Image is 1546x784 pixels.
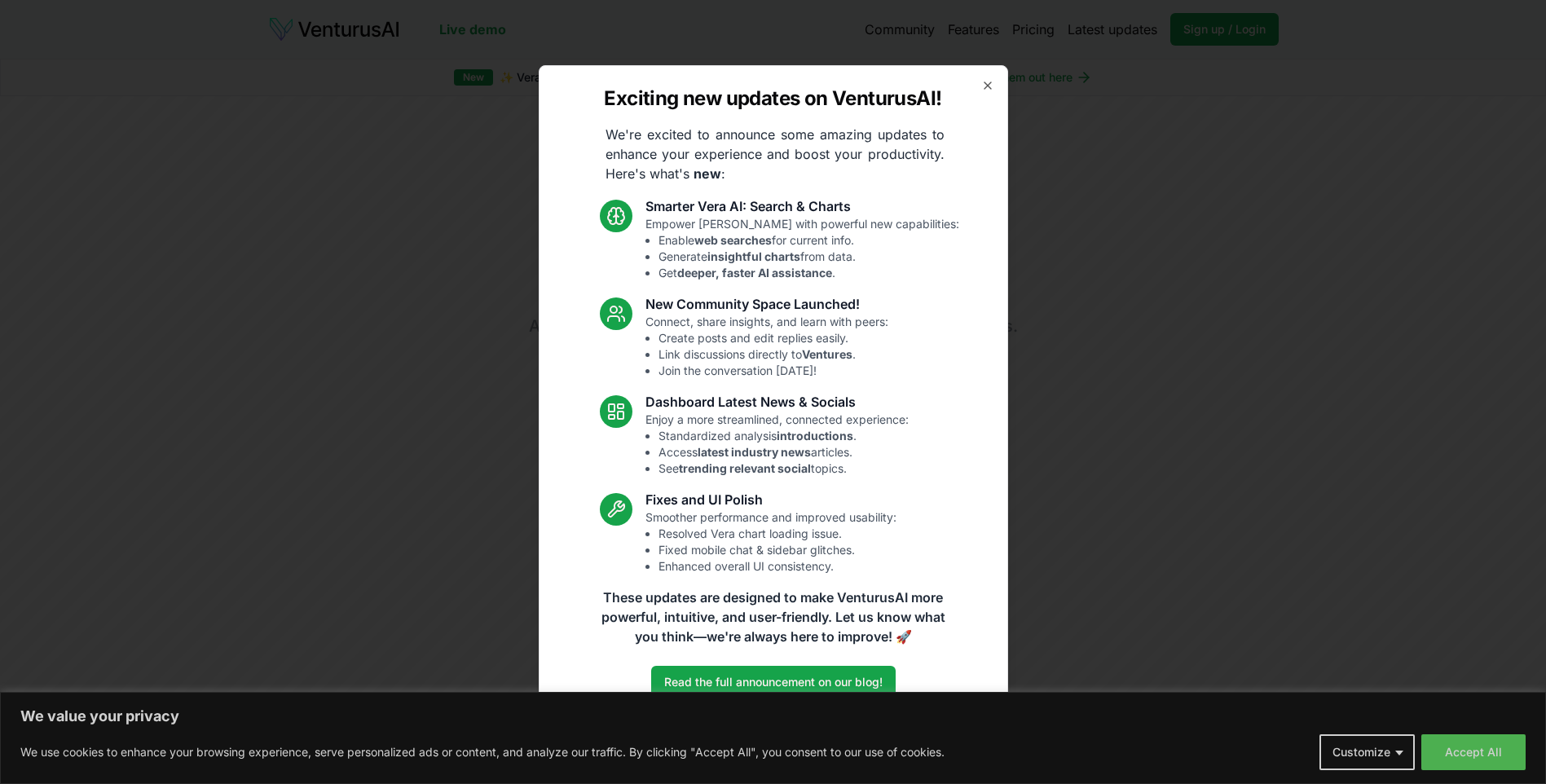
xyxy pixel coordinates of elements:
[658,249,959,265] li: Generate from data.
[658,265,959,281] li: Get .
[645,412,909,477] p: Enjoy a more streamlined, connected experience:
[658,526,896,542] li: Resolved Vera chart loading issue.
[645,490,896,509] h3: Fixes and UI Polish
[592,125,958,183] p: We're excited to announce some amazing updates to enhance your experience and boost your producti...
[658,330,888,346] li: Create posts and edit replies easily.
[679,461,811,475] strong: trending relevant social
[777,429,853,443] strong: introductions
[604,86,941,112] h2: Exciting new updates on VenturusAI!
[802,347,852,361] strong: Ventures
[694,233,772,247] strong: web searches
[645,392,909,412] h3: Dashboard Latest News & Socials
[677,266,832,280] strong: deeper, faster AI assistance
[651,666,896,698] a: Read the full announcement on our blog!
[658,346,888,363] li: Link discussions directly to .
[645,294,888,314] h3: New Community Space Launched!
[645,314,888,379] p: Connect, share insights, and learn with peers:
[591,588,956,646] p: These updates are designed to make VenturusAI more powerful, intuitive, and user-friendly. Let us...
[694,165,721,182] strong: new
[658,428,909,444] li: Standardized analysis .
[658,444,909,460] li: Access articles.
[658,363,888,379] li: Join the conversation [DATE]!
[645,196,959,216] h3: Smarter Vera AI: Search & Charts
[698,445,811,459] strong: latest industry news
[707,249,800,263] strong: insightful charts
[658,558,896,575] li: Enhanced overall UI consistency.
[658,542,896,558] li: Fixed mobile chat & sidebar glitches.
[658,460,909,477] li: See topics.
[645,216,959,281] p: Empower [PERSON_NAME] with powerful new capabilities:
[658,232,959,249] li: Enable for current info.
[645,509,896,575] p: Smoother performance and improved usability:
